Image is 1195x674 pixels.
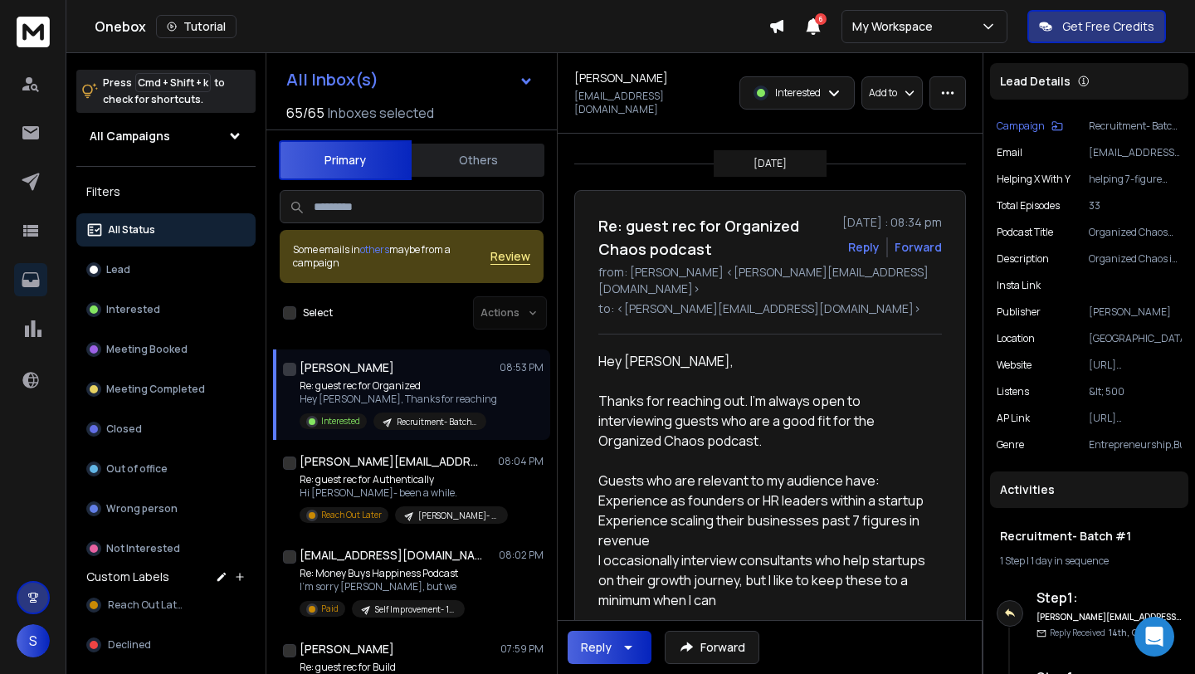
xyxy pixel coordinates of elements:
[90,128,170,144] h1: All Campaigns
[1134,617,1174,657] div: Open Intercom Messenger
[754,157,787,170] p: [DATE]
[775,86,821,100] p: Interested
[815,13,827,25] span: 6
[997,173,1071,186] p: helping X with Y
[300,379,497,393] p: Re: guest rec for Organized
[842,214,942,231] p: [DATE] : 08:34 pm
[997,359,1032,372] p: website
[500,642,544,656] p: 07:59 PM
[300,473,499,486] p: Re: guest rec for Authentically
[568,631,651,664] button: Reply
[1027,10,1166,43] button: Get Free Credits
[76,628,256,662] button: Declined
[76,293,256,326] button: Interested
[293,243,490,270] div: Some emails in maybe from a campaign
[300,486,499,500] p: Hi [PERSON_NAME]- been a while.
[106,303,160,316] p: Interested
[108,223,155,237] p: All Status
[273,63,547,96] button: All Inbox(s)
[1089,385,1182,398] p: &lt; 500
[76,180,256,203] h3: Filters
[76,373,256,406] button: Meeting Completed
[852,18,939,35] p: My Workspace
[997,438,1024,452] p: Genre
[156,15,237,38] button: Tutorial
[598,214,832,261] h1: Re: guest rec for Organized Chaos podcast
[300,641,394,657] h1: [PERSON_NAME]
[598,264,942,297] p: from: [PERSON_NAME] <[PERSON_NAME][EMAIL_ADDRESS][DOMAIN_NAME]>
[1036,611,1182,623] h6: [PERSON_NAME][EMAIL_ADDRESS][DOMAIN_NAME]
[300,393,497,406] p: Hey [PERSON_NAME], Thanks for reaching
[321,509,382,521] p: Reach Out Later
[108,638,151,652] span: Declined
[574,70,668,86] h1: [PERSON_NAME]
[997,279,1041,292] p: Insta Link
[1000,73,1071,90] p: Lead Details
[286,103,324,123] span: 65 / 65
[303,306,333,320] label: Select
[498,455,544,468] p: 08:04 PM
[76,213,256,247] button: All Status
[135,73,211,92] span: Cmd + Shift + k
[106,263,130,276] p: Lead
[665,631,759,664] button: Forward
[581,639,612,656] div: Reply
[76,413,256,446] button: Closed
[997,120,1063,133] button: Campaign
[598,510,929,550] li: Experience scaling their businesses past 7 figures in revenue
[895,239,942,256] div: Forward
[279,140,412,180] button: Primary
[598,491,929,510] li: Experience as founders or HR leaders within a startup
[997,120,1045,133] p: Campaign
[1089,199,1182,212] p: 33
[1109,627,1146,638] span: 14th, Oct
[108,598,186,612] span: Reach Out Later
[1089,305,1182,319] p: [PERSON_NAME]
[574,90,729,116] p: [EMAIL_ADDRESS][DOMAIN_NAME]
[500,361,544,374] p: 08:53 PM
[17,624,50,657] button: S
[106,502,178,515] p: Wrong person
[997,146,1022,159] p: Email
[106,383,205,396] p: Meeting Completed
[286,71,378,88] h1: All Inbox(s)
[300,580,465,593] p: I'm sorry [PERSON_NAME], but we
[300,547,482,564] h1: [EMAIL_ADDRESS][DOMAIN_NAME]
[1089,252,1182,266] p: Organized Chaos is a podcast dedicated to helping 7-figure companies grow to 9-figure ones by tur...
[397,416,476,428] p: Recruitment- Batch #1
[490,248,530,265] button: Review
[997,385,1029,398] p: Listens
[869,86,897,100] p: Add to
[106,542,180,555] p: Not Interested
[328,103,434,123] h3: Inboxes selected
[997,252,1049,266] p: Description
[103,75,225,108] p: Press to check for shortcuts.
[360,242,389,256] span: others
[997,199,1060,212] p: Total Episodes
[1000,554,1178,568] div: |
[300,661,486,674] p: Re: guest rec for Build
[997,226,1053,239] p: Podcast Title
[321,415,360,427] p: Interested
[76,253,256,286] button: Lead
[321,603,339,615] p: Paid
[1089,438,1182,452] p: Entrepreneurship,Business,Management,Careers,Technology
[412,142,544,178] button: Others
[1062,18,1154,35] p: Get Free Credits
[1089,120,1182,133] p: Recruitment- Batch #1
[300,453,482,470] h1: [PERSON_NAME][EMAIL_ADDRESS][DOMAIN_NAME]
[1000,528,1178,545] h1: Recruitment- Batch #1
[418,510,498,522] p: [PERSON_NAME]- Personal Development
[1089,412,1182,425] p: [URL][DOMAIN_NAME]
[1089,173,1182,186] p: helping 7-figure companies with HR-driven growth strategies
[300,359,394,376] h1: [PERSON_NAME]
[990,471,1188,508] div: Activities
[76,120,256,153] button: All Campaigns
[1050,627,1146,639] p: Reply Received
[76,492,256,525] button: Wrong person
[106,343,188,356] p: Meeting Booked
[76,532,256,565] button: Not Interested
[598,391,929,451] div: Thanks for reaching out. I'm always open to interviewing guests who are a good fit for the Organi...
